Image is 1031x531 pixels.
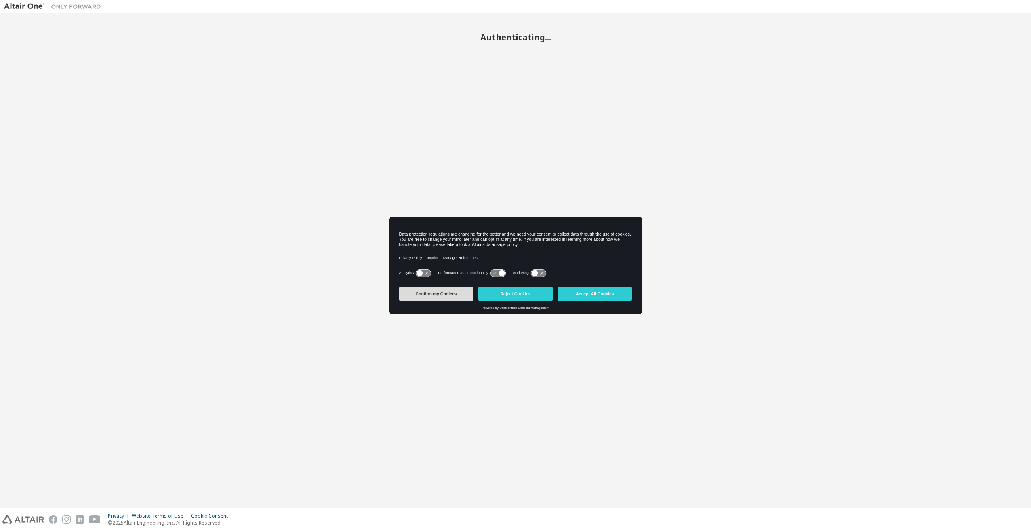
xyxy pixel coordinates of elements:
[49,515,57,524] img: facebook.svg
[89,515,101,524] img: youtube.svg
[4,2,105,11] img: Altair One
[132,513,191,519] div: Website Terms of Use
[108,519,233,526] p: © 2025 Altair Engineering, Inc. All Rights Reserved.
[108,513,132,519] div: Privacy
[76,515,84,524] img: linkedin.svg
[62,515,71,524] img: instagram.svg
[191,513,233,519] div: Cookie Consent
[4,32,1027,42] h2: Authenticating...
[2,515,44,524] img: altair_logo.svg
